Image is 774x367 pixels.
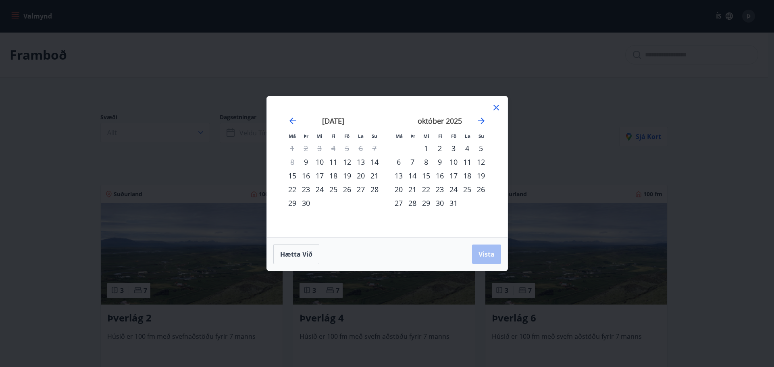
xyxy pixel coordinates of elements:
[433,169,447,182] td: Choose fimmtudagur, 16. október 2025 as your check-in date. It’s available.
[460,182,474,196] td: Choose laugardagur, 25. október 2025 as your check-in date. It’s available.
[280,250,312,259] span: Hætta við
[299,196,313,210] div: 30
[340,155,354,169] td: Choose föstudagur, 12. september 2025 as your check-in date. It’s available.
[392,155,406,169] div: 6
[299,169,313,182] td: Choose þriðjudagur, 16. september 2025 as your check-in date. It’s available.
[447,196,460,210] div: 31
[313,182,327,196] div: 24
[479,133,484,139] small: Su
[433,155,447,169] td: Choose fimmtudagur, 9. október 2025 as your check-in date. It’s available.
[392,155,406,169] td: Choose mánudagur, 6. október 2025 as your check-in date. It’s available.
[460,182,474,196] div: 25
[368,155,381,169] td: Choose sunnudagur, 14. september 2025 as your check-in date. It’s available.
[285,182,299,196] div: 22
[368,182,381,196] td: Choose sunnudagur, 28. september 2025 as your check-in date. It’s available.
[313,141,327,155] td: Not available. miðvikudagur, 3. september 2025
[392,169,406,182] td: Choose mánudagur, 13. október 2025 as your check-in date. It’s available.
[288,116,298,126] div: Move backward to switch to the previous month.
[392,182,406,196] div: 20
[406,155,419,169] td: Choose þriðjudagur, 7. október 2025 as your check-in date. It’s available.
[299,182,313,196] td: Choose þriðjudagur, 23. september 2025 as your check-in date. It’s available.
[354,155,368,169] td: Choose laugardagur, 13. september 2025 as your check-in date. It’s available.
[419,141,433,155] td: Choose miðvikudagur, 1. október 2025 as your check-in date. It’s available.
[447,169,460,182] td: Choose föstudagur, 17. október 2025 as your check-in date. It’s available.
[438,133,442,139] small: Fi
[418,116,462,126] strong: október 2025
[327,169,340,182] div: 18
[285,141,299,155] td: Not available. mánudagur, 1. september 2025
[354,155,368,169] div: 13
[299,169,313,182] div: 16
[285,196,299,210] div: 29
[327,182,340,196] div: 25
[368,169,381,182] div: 21
[340,155,354,169] div: 12
[392,182,406,196] td: Choose mánudagur, 20. október 2025 as your check-in date. It’s available.
[406,155,419,169] div: 7
[273,244,319,264] button: Hætta við
[447,141,460,155] div: 3
[474,182,488,196] td: Choose sunnudagur, 26. október 2025 as your check-in date. It’s available.
[340,169,354,182] div: 19
[327,155,340,169] td: Choose fimmtudagur, 11. september 2025 as your check-in date. It’s available.
[447,182,460,196] div: 24
[313,155,327,169] div: 10
[406,182,419,196] td: Choose þriðjudagur, 21. október 2025 as your check-in date. It’s available.
[433,141,447,155] td: Choose fimmtudagur, 2. október 2025 as your check-in date. It’s available.
[433,196,447,210] div: 30
[299,182,313,196] div: 23
[299,196,313,210] td: Choose þriðjudagur, 30. september 2025 as your check-in date. It’s available.
[419,182,433,196] td: Choose miðvikudagur, 22. október 2025 as your check-in date. It’s available.
[433,169,447,182] div: 16
[285,196,299,210] td: Choose mánudagur, 29. september 2025 as your check-in date. It’s available.
[327,169,340,182] td: Choose fimmtudagur, 18. september 2025 as your check-in date. It’s available.
[476,116,486,126] div: Move forward to switch to the next month.
[474,141,488,155] td: Choose sunnudagur, 5. október 2025 as your check-in date. It’s available.
[406,169,419,182] td: Choose þriðjudagur, 14. október 2025 as your check-in date. It’s available.
[285,169,299,182] td: Choose mánudagur, 15. september 2025 as your check-in date. It’s available.
[460,169,474,182] div: 18
[447,182,460,196] td: Choose föstudagur, 24. október 2025 as your check-in date. It’s available.
[392,196,406,210] td: Choose mánudagur, 27. október 2025 as your check-in date. It’s available.
[368,169,381,182] td: Choose sunnudagur, 21. september 2025 as your check-in date. It’s available.
[447,155,460,169] div: 10
[299,141,313,155] td: Not available. þriðjudagur, 2. september 2025
[419,169,433,182] div: 15
[433,155,447,169] div: 9
[474,155,488,169] div: 12
[460,169,474,182] td: Choose laugardagur, 18. október 2025 as your check-in date. It’s available.
[304,133,308,139] small: Þr
[316,133,322,139] small: Mi
[372,133,377,139] small: Su
[299,155,313,169] td: Choose þriðjudagur, 9. september 2025 as your check-in date. It’s available.
[285,182,299,196] td: Choose mánudagur, 22. september 2025 as your check-in date. It’s available.
[474,169,488,182] div: 19
[368,155,381,169] div: 14
[354,169,368,182] td: Choose laugardagur, 20. september 2025 as your check-in date. It’s available.
[395,133,403,139] small: Má
[289,133,296,139] small: Má
[327,141,340,155] td: Not available. fimmtudagur, 4. september 2025
[331,133,335,139] small: Fi
[313,169,327,182] div: 17
[419,196,433,210] div: 29
[406,182,419,196] div: 21
[340,182,354,196] div: 26
[451,133,456,139] small: Fö
[340,141,354,155] td: Not available. föstudagur, 5. september 2025
[474,141,488,155] div: 5
[410,133,415,139] small: Þr
[433,182,447,196] td: Choose fimmtudagur, 23. október 2025 as your check-in date. It’s available.
[299,155,313,169] div: 9
[447,155,460,169] td: Choose föstudagur, 10. október 2025 as your check-in date. It’s available.
[474,182,488,196] div: 26
[419,155,433,169] td: Choose miðvikudagur, 8. október 2025 as your check-in date. It’s available.
[358,133,364,139] small: La
[433,141,447,155] div: 2
[340,182,354,196] td: Choose föstudagur, 26. september 2025 as your check-in date. It’s available.
[406,196,419,210] div: 28
[354,169,368,182] div: 20
[423,133,429,139] small: Mi
[419,196,433,210] td: Choose miðvikudagur, 29. október 2025 as your check-in date. It’s available.
[433,196,447,210] td: Choose fimmtudagur, 30. október 2025 as your check-in date. It’s available.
